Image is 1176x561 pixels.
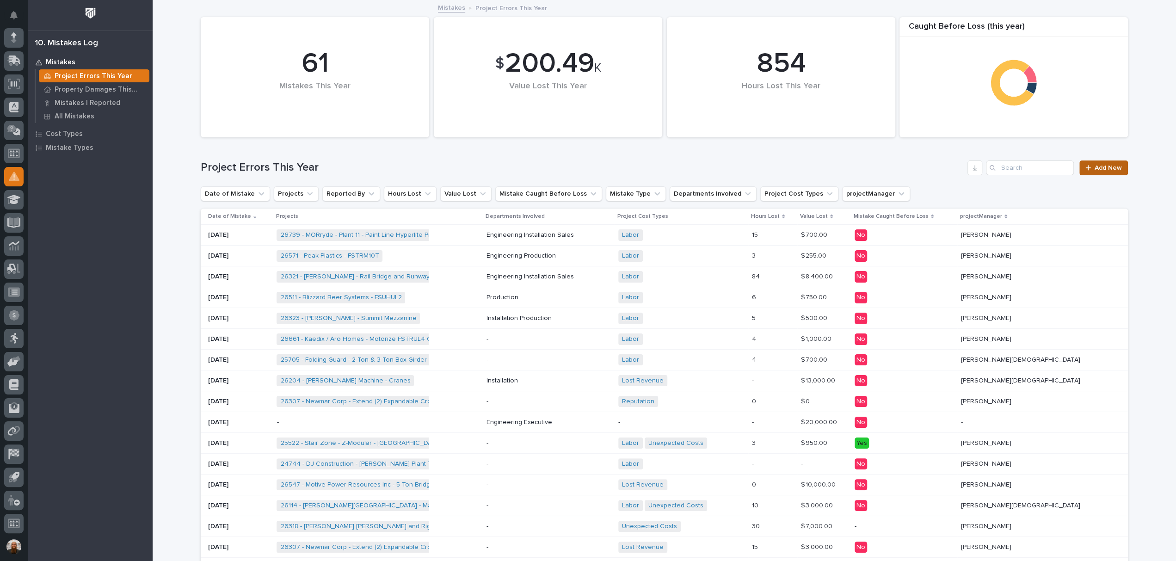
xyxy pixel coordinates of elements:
a: Labor [622,439,639,447]
p: - [486,356,611,364]
div: No [855,271,867,283]
p: 4 [752,354,758,364]
p: - [486,335,611,343]
button: Notifications [4,6,24,25]
p: [DATE] [208,419,269,426]
tr: [DATE]26307 - Newmar Corp - Extend (2) Expandable Crosswalks -Reputation 00 $ 0$ 0 No[PERSON_NAME... [201,391,1128,412]
div: No [855,542,867,553]
button: Hours Lost [384,186,437,201]
p: $ 3,000.00 [801,500,835,510]
p: $ 1,000.00 [801,333,833,343]
p: [PERSON_NAME] [961,396,1013,406]
p: $ 10,000.00 [801,479,837,489]
a: Property Damages This Year [36,83,153,96]
p: Project Errors This Year [55,72,132,80]
p: - [277,419,438,426]
a: 25522 - Stair Zone - Z-Modular - [GEOGRAPHIC_DATA] [GEOGRAPHIC_DATA] [280,439,506,447]
p: $ 700.00 [801,229,829,239]
p: [DATE] [208,439,269,447]
p: All Mistakes [55,112,94,121]
p: - [618,419,745,426]
div: No [855,458,867,470]
a: 26307 - Newmar Corp - Extend (2) Expandable Crosswalks [280,543,454,551]
a: Labor [622,356,639,364]
p: Mistake Caught Before Loss [854,211,929,222]
p: - [801,458,805,468]
p: $ 750.00 [801,292,829,302]
span: Production [520,314,552,322]
div: Caught Before Loss (this year) [899,22,1128,37]
p: $ 8,400.00 [801,271,835,281]
img: Workspace Logo [82,5,99,22]
tr: [DATE]26323 - [PERSON_NAME] - Summit Mezzanine InstallationProductionLabor 55 $ 500.00$ 500.00 No... [201,308,1128,329]
p: [PERSON_NAME] [961,333,1013,343]
p: - [486,543,611,551]
tr: [DATE]26114 - [PERSON_NAME][GEOGRAPHIC_DATA] - Maintenance Platform -Labor Unexpected Costs 1010 ... [201,495,1128,516]
tr: [DATE]26204 - [PERSON_NAME] Machine - Cranes InstallationLost Revenue -- $ 13,000.00$ 13,000.00 N... [201,370,1128,391]
p: Departments Involved [486,211,545,222]
p: [PERSON_NAME] [961,229,1013,239]
button: Project Cost Types [760,186,838,201]
span: Executive [524,419,552,426]
p: [DATE] [208,523,269,530]
div: No [855,500,867,512]
tr: [DATE]-EngineeringExecutive--- $ 20,000.00$ 20,000.00 No-- [201,412,1128,433]
button: users-avatar [4,537,24,556]
tr: [DATE]24744 - DJ Construction - [PERSON_NAME] Plant 7 Setup -Labor -- -- No[PERSON_NAME][PERSON_N... [201,454,1128,475]
a: Mistakes I Reported [36,96,153,109]
a: Unexpected Costs [648,502,703,510]
p: [PERSON_NAME][DEMOGRAPHIC_DATA] [961,500,1082,510]
p: Mistake Types [46,144,93,152]
div: 61 [216,47,413,80]
tr: [DATE]26318 - [PERSON_NAME] [PERSON_NAME] and Rigging - Monorail Systems -Unexpected Costs 3030 $... [201,516,1128,536]
a: 26511 - Blizzard Beer Systems - FSUHUL2 [280,294,401,302]
button: Value Lost [440,186,492,201]
p: [DATE] [208,273,269,281]
a: 25705 - Folding Guard - 2 Ton & 3 Ton Box Girder Cranes [280,356,450,364]
div: Hours Lost This Year [683,81,880,111]
tr: [DATE]25705 - Folding Guard - 2 Ton & 3 Ton Box Girder Cranes -Labor 44 $ 700.00$ 700.00 No[PERSO... [201,350,1128,370]
p: Projects [276,211,298,222]
span: Installation [524,273,555,281]
p: $ 500.00 [801,313,829,322]
tr: [DATE]26307 - Newmar Corp - Extend (2) Expandable Crosswalks -Lost Revenue 1515 $ 3,000.00$ 3,000... [201,536,1128,557]
span: $ [495,55,504,73]
div: No [855,417,867,428]
p: - [752,458,756,468]
input: Search [986,160,1074,175]
p: [DATE] [208,252,269,260]
p: $ 3,000.00 [801,542,835,551]
a: 26739 - MORryde - Plant 11 - Paint Line Hyperlite Pneumatic Crane [280,231,475,239]
button: Mistake Type [606,186,666,201]
p: - [855,523,954,530]
div: 10. Mistakes Log [35,38,98,49]
div: No [855,354,867,366]
p: $ 7,000.00 [801,521,834,530]
p: Project Cost Types [617,211,668,222]
p: [DATE] [208,481,269,489]
tr: [DATE]26547 - Motive Power Resources Inc - 5 Ton Bridge Crane -Lost Revenue 00 $ 10,000.00$ 10,00... [201,475,1128,495]
div: No [855,396,867,407]
p: Hours Lost [751,211,780,222]
a: 26307 - Newmar Corp - Extend (2) Expandable Crosswalks [280,398,454,406]
div: No [855,333,867,345]
p: 0 [752,479,758,489]
a: Labor [622,252,639,260]
button: Mistake Caught Before Loss [495,186,602,201]
button: projectManager [842,186,910,201]
div: No [855,375,867,387]
p: 3 [752,250,757,260]
a: 26661 - Kaedix / Aro Homes - Motorize FSTRUL4 Crane System [280,335,468,343]
p: [DATE] [208,294,269,302]
span: Engineering [486,273,522,281]
p: [DATE] [208,460,269,468]
div: No [855,313,867,324]
a: Unexpected Costs [648,439,703,447]
tr: [DATE]25522 - Stair Zone - Z-Modular - [GEOGRAPHIC_DATA] [GEOGRAPHIC_DATA] -Labor Unexpected Cost... [201,433,1128,454]
a: Project Errors This Year [36,69,153,82]
p: 6 [752,292,758,302]
button: Departments Involved [670,186,757,201]
p: projectManager [960,211,1002,222]
span: Installation [524,231,555,239]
